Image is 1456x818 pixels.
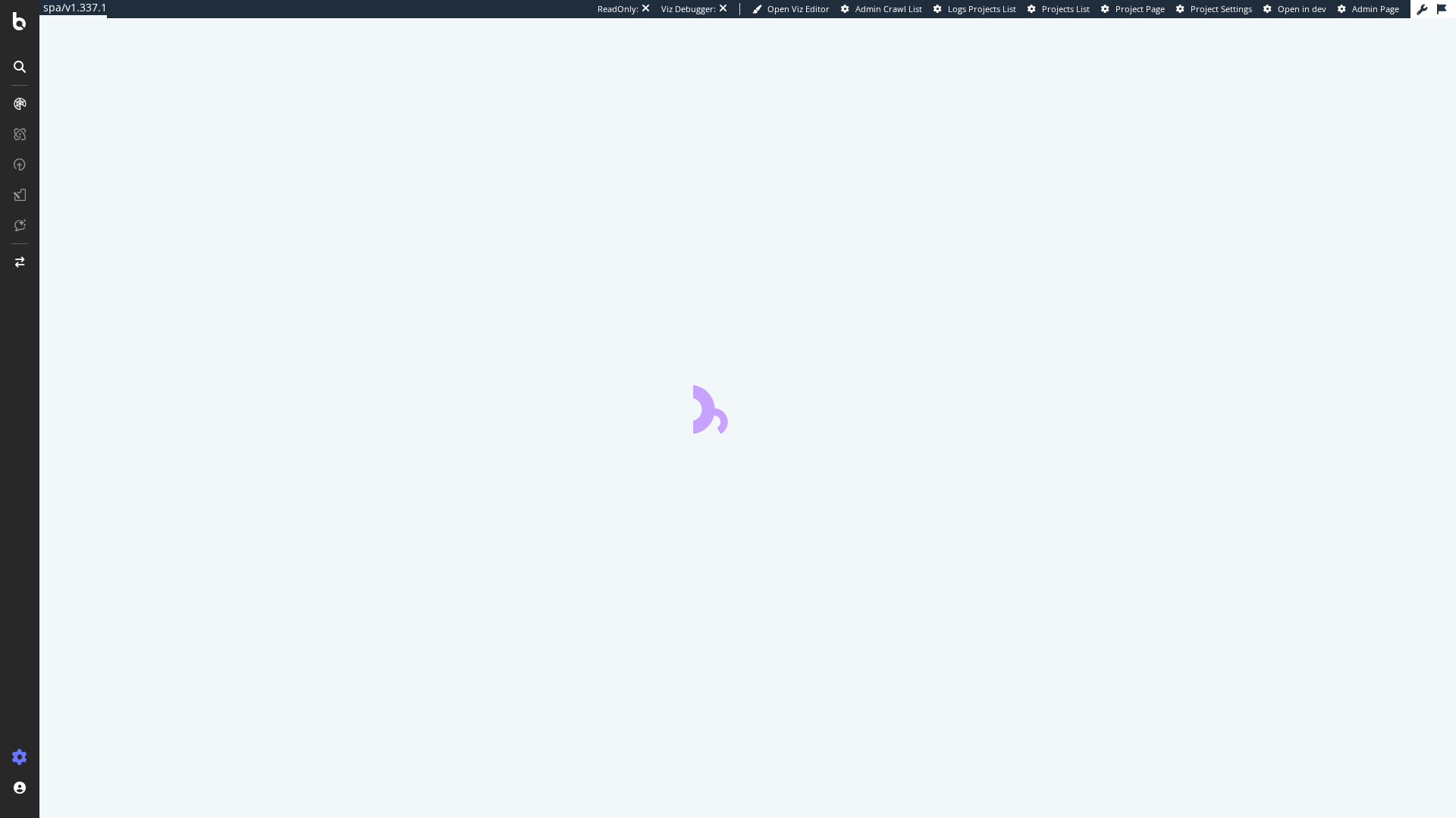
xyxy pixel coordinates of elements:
[1116,3,1165,14] span: Project Page
[841,3,922,15] a: Admin Crawl List
[1042,3,1090,14] span: Projects List
[934,3,1016,15] a: Logs Projects List
[693,379,802,434] div: animation
[1278,3,1326,14] span: Open in dev
[767,3,830,14] span: Open Viz Editor
[1176,3,1252,15] a: Project Settings
[948,3,1016,14] span: Logs Projects List
[1101,3,1165,15] a: Project Page
[1338,3,1399,15] a: Admin Page
[752,3,830,15] a: Open Viz Editor
[1191,3,1252,14] span: Project Settings
[1352,3,1399,14] span: Admin Page
[855,3,922,14] span: Admin Crawl List
[1263,3,1326,15] a: Open in dev
[1028,3,1090,15] a: Projects List
[598,3,639,15] div: ReadOnly:
[661,3,716,15] div: Viz Debugger:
